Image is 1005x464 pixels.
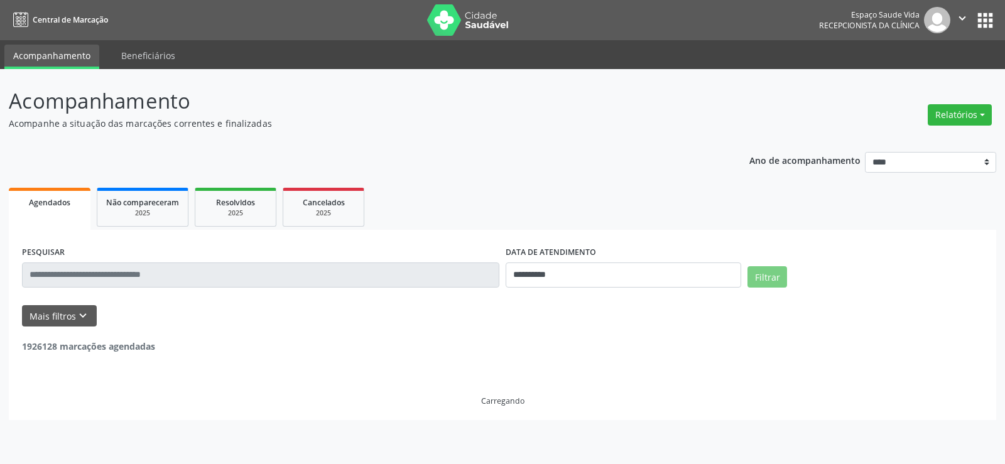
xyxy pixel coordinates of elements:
a: Central de Marcação [9,9,108,30]
a: Beneficiários [112,45,184,67]
div: Carregando [481,396,524,406]
div: Espaço Saude Vida [819,9,920,20]
div: 2025 [204,208,267,218]
span: Não compareceram [106,197,179,208]
span: Agendados [29,197,70,208]
button: Relatórios [928,104,992,126]
span: Central de Marcação [33,14,108,25]
p: Acompanhamento [9,85,700,117]
img: img [924,7,950,33]
a: Acompanhamento [4,45,99,69]
button: Mais filtroskeyboard_arrow_down [22,305,97,327]
button:  [950,7,974,33]
p: Acompanhe a situação das marcações correntes e finalizadas [9,117,700,130]
span: Recepcionista da clínica [819,20,920,31]
label: DATA DE ATENDIMENTO [506,243,596,262]
div: 2025 [106,208,179,218]
i: keyboard_arrow_down [76,309,90,323]
p: Ano de acompanhamento [749,152,861,168]
label: PESQUISAR [22,243,65,262]
i:  [955,11,969,25]
button: apps [974,9,996,31]
div: 2025 [292,208,355,218]
span: Resolvidos [216,197,255,208]
span: Cancelados [303,197,345,208]
button: Filtrar [747,266,787,288]
strong: 1926128 marcações agendadas [22,340,155,352]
